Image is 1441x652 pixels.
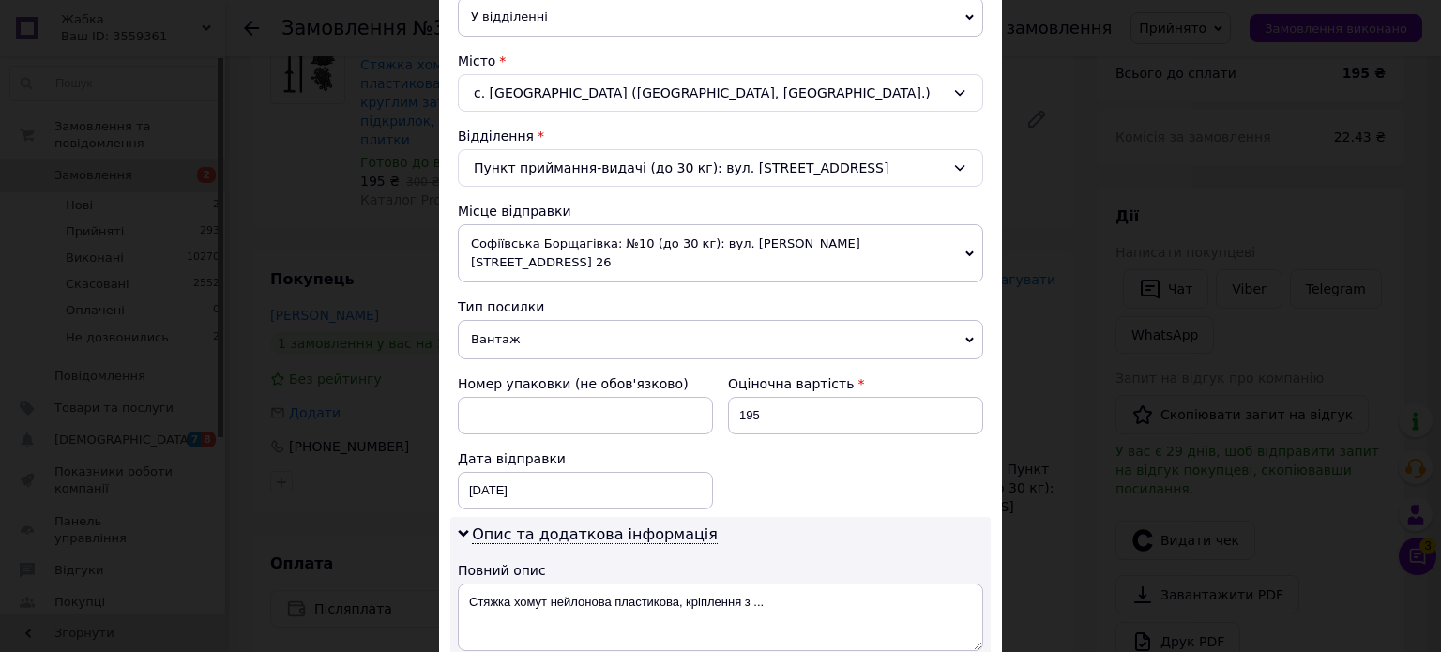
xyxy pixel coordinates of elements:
[458,74,983,112] div: с. [GEOGRAPHIC_DATA] ([GEOGRAPHIC_DATA], [GEOGRAPHIC_DATA].)
[458,374,713,393] div: Номер упаковки (не обов'язково)
[458,127,983,145] div: Відділення
[458,224,983,282] span: Софіївська Борщагівка: №10 (до 30 кг): вул. [PERSON_NAME][STREET_ADDRESS] 26
[458,320,983,359] span: Вантаж
[728,374,983,393] div: Оціночна вартість
[458,204,571,219] span: Місце відправки
[458,52,983,70] div: Місто
[458,299,544,314] span: Тип посилки
[458,584,983,651] textarea: Стяжка хомут нейлонова пластикова, кріплення з ...
[472,525,718,544] span: Опис та додаткова інформація
[458,561,983,580] div: Повний опис
[458,449,713,468] div: Дата відправки
[458,149,983,187] div: Пункт приймання-видачі (до 30 кг): вул. [STREET_ADDRESS]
